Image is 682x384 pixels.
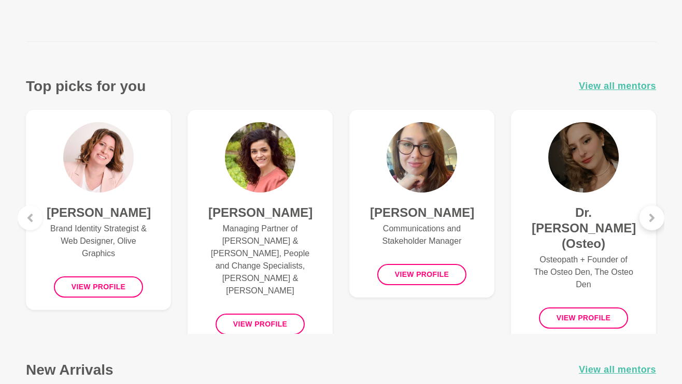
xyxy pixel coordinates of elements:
[539,307,629,329] button: View profile
[532,205,635,252] h4: Dr. [PERSON_NAME] (Osteo)
[47,205,150,220] h4: [PERSON_NAME]
[47,223,150,260] p: Brand Identity Strategist & Web Designer, Olive Graphics
[377,264,467,285] button: View profile
[532,254,635,291] p: Osteopath + Founder of The Osteo Den, The Osteo Den
[63,122,134,193] img: Amanda Greenman
[26,361,113,379] h3: New Arrivals
[370,205,474,220] h4: [PERSON_NAME]
[26,110,171,310] a: Amanda Greenman[PERSON_NAME]Brand Identity Strategist & Web Designer, Olive GraphicsView profile
[579,79,656,94] a: View all mentors
[548,122,619,193] img: Dr. Anastasiya Ovechkin (Osteo)
[188,110,333,347] a: Amber Stidham[PERSON_NAME]Managing Partner of [PERSON_NAME] & [PERSON_NAME], People and Change Sp...
[579,362,656,377] a: View all mentors
[208,223,312,297] p: Managing Partner of [PERSON_NAME] & [PERSON_NAME], People and Change Specialists, [PERSON_NAME] &...
[54,276,144,298] button: View profile
[511,110,656,341] a: Dr. Anastasiya Ovechkin (Osteo)Dr. [PERSON_NAME] (Osteo)Osteopath + Founder of The Osteo Den, The...
[370,223,474,247] p: Communications and Stakeholder Manager
[387,122,457,193] img: Courtney McCloud
[225,122,295,193] img: Amber Stidham
[216,314,305,335] button: View profile
[208,205,312,220] h4: [PERSON_NAME]
[349,110,494,298] a: Courtney McCloud[PERSON_NAME]Communications and Stakeholder ManagerView profile
[26,77,146,95] h3: Top picks for you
